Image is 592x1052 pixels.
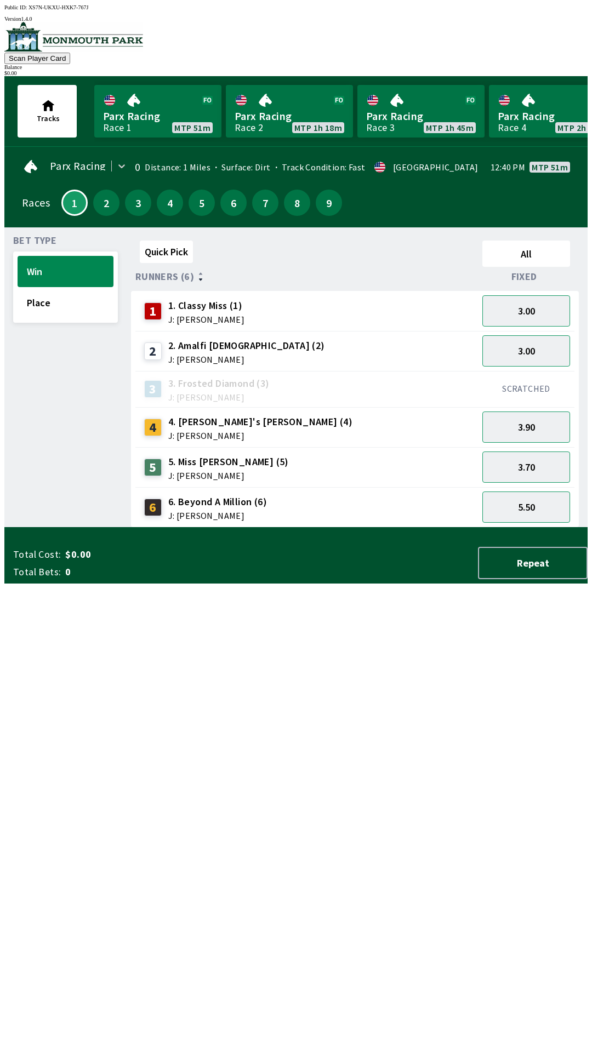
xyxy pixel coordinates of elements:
[134,163,141,171] div: 0
[478,547,588,579] button: Repeat
[128,199,149,207] span: 3
[18,85,77,138] button: Tracks
[518,461,535,473] span: 3.70
[103,123,132,132] div: Race 1
[168,455,289,469] span: 5. Miss [PERSON_NAME] (5)
[65,548,238,561] span: $0.00
[426,123,474,132] span: MTP 1h 45m
[168,376,270,391] span: 3. Frosted Diamond (3)
[518,305,535,317] span: 3.00
[144,342,162,360] div: 2
[96,199,117,207] span: 2
[498,123,526,132] div: Race 4
[22,198,50,207] div: Races
[366,123,395,132] div: Race 3
[65,565,238,579] span: 0
[271,162,366,173] span: Track Condition: Fast
[144,380,162,398] div: 3
[168,339,325,353] span: 2. Amalfi [DEMOGRAPHIC_DATA] (2)
[168,495,267,509] span: 6. Beyond A Million (6)
[157,190,183,216] button: 4
[13,548,61,561] span: Total Cost:
[482,411,570,443] button: 3.90
[357,85,485,138] a: Parx RacingRace 3MTP 1h 45m
[191,199,212,207] span: 5
[168,355,325,364] span: J: [PERSON_NAME]
[210,162,271,173] span: Surface: Dirt
[287,199,308,207] span: 8
[226,85,353,138] a: Parx RacingRace 2MTP 1h 18m
[518,421,535,433] span: 3.90
[125,190,151,216] button: 3
[160,199,180,207] span: 4
[318,199,339,207] span: 9
[255,199,276,207] span: 7
[491,163,525,171] span: 12:40 PM
[145,245,188,258] span: Quick Pick
[235,123,263,132] div: Race 2
[252,190,278,216] button: 7
[518,501,535,513] span: 5.50
[487,248,565,260] span: All
[482,383,570,394] div: SCRATCHED
[4,4,588,10] div: Public ID:
[511,272,537,281] span: Fixed
[482,335,570,367] button: 3.00
[518,345,535,357] span: 3.00
[103,109,213,123] span: Parx Racing
[168,315,244,324] span: J: [PERSON_NAME]
[144,302,162,320] div: 1
[168,431,352,440] span: J: [PERSON_NAME]
[235,109,344,123] span: Parx Racing
[144,419,162,436] div: 4
[366,109,476,123] span: Parx Racing
[488,557,578,569] span: Repeat
[532,163,568,171] span: MTP 51m
[13,565,61,579] span: Total Bets:
[189,190,215,216] button: 5
[93,190,119,216] button: 2
[168,471,289,480] span: J: [PERSON_NAME]
[4,64,588,70] div: Balance
[284,190,310,216] button: 8
[50,162,106,170] span: Parx Racing
[393,163,479,171] div: [GEOGRAPHIC_DATA]
[18,256,113,287] button: Win
[4,70,588,76] div: $ 0.00
[27,265,104,278] span: Win
[482,295,570,327] button: 3.00
[168,299,244,313] span: 1. Classy Miss (1)
[174,123,210,132] span: MTP 51m
[18,287,113,318] button: Place
[65,200,84,205] span: 1
[13,236,56,245] span: Bet Type
[145,162,210,173] span: Distance: 1 Miles
[482,241,570,267] button: All
[478,271,574,282] div: Fixed
[482,451,570,483] button: 3.70
[140,241,193,263] button: Quick Pick
[168,415,352,429] span: 4. [PERSON_NAME]'s [PERSON_NAME] (4)
[144,499,162,516] div: 6
[482,491,570,523] button: 5.50
[223,199,244,207] span: 6
[294,123,342,132] span: MTP 1h 18m
[61,190,88,216] button: 1
[135,271,478,282] div: Runners (6)
[4,16,588,22] div: Version 1.4.0
[168,393,270,402] span: J: [PERSON_NAME]
[27,296,104,309] span: Place
[316,190,342,216] button: 9
[4,53,70,64] button: Scan Player Card
[94,85,221,138] a: Parx RacingRace 1MTP 51m
[168,511,267,520] span: J: [PERSON_NAME]
[135,272,194,281] span: Runners (6)
[4,22,143,52] img: venue logo
[144,459,162,476] div: 5
[37,113,60,123] span: Tracks
[29,4,88,10] span: XS7N-UKXU-HXK7-767J
[220,190,247,216] button: 6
